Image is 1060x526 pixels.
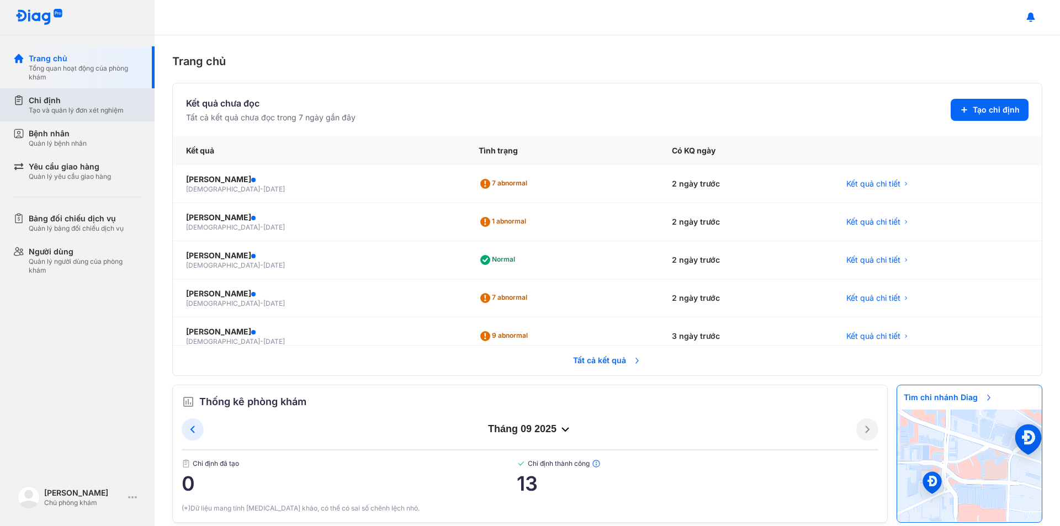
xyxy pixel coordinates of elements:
div: 2 ngày trước [659,203,833,241]
span: Chỉ định thành công [517,459,878,468]
div: [PERSON_NAME] [186,288,452,299]
div: [PERSON_NAME] [44,487,124,498]
img: info.7e716105.svg [592,459,601,468]
span: Kết quả chi tiết [846,216,900,227]
div: Tình trạng [465,136,659,165]
div: Bảng đối chiếu dịch vụ [29,213,124,224]
span: Kết quả chi tiết [846,254,900,265]
span: [DATE] [263,337,285,346]
div: [PERSON_NAME] [186,326,452,337]
span: Kết quả chi tiết [846,178,900,189]
div: 7 abnormal [479,289,532,307]
div: 7 abnormal [479,175,532,193]
div: [PERSON_NAME] [186,174,452,185]
span: [DEMOGRAPHIC_DATA] [186,223,260,231]
span: [DEMOGRAPHIC_DATA] [186,337,260,346]
div: Quản lý bệnh nhân [29,139,87,148]
div: Quản lý yêu cầu giao hàng [29,172,111,181]
span: - [260,223,263,231]
div: Chủ phòng khám [44,498,124,507]
button: Tạo chỉ định [951,99,1029,121]
span: [DATE] [263,299,285,307]
div: Yêu cầu giao hàng [29,161,111,172]
span: [DEMOGRAPHIC_DATA] [186,261,260,269]
div: Chỉ định [29,95,124,106]
div: Tổng quan hoạt động của phòng khám [29,64,141,82]
div: 9 abnormal [479,327,532,345]
div: 1 abnormal [479,213,531,231]
div: [PERSON_NAME] [186,212,452,223]
div: Bệnh nhân [29,128,87,139]
div: Tạo và quản lý đơn xét nghiệm [29,106,124,115]
div: Kết quả chưa đọc [186,97,356,110]
img: checked-green.01cc79e0.svg [517,459,526,468]
div: Quản lý người dùng của phòng khám [29,257,141,275]
div: 2 ngày trước [659,165,833,203]
div: Có KQ ngày [659,136,833,165]
span: 13 [517,472,878,495]
span: [DATE] [263,223,285,231]
span: Tìm chi nhánh Diag [897,385,1000,410]
div: Normal [479,251,520,269]
div: Người dùng [29,246,141,257]
div: [PERSON_NAME] [186,250,452,261]
span: Chỉ định đã tạo [182,459,517,468]
div: tháng 09 2025 [204,423,856,436]
span: Thống kê phòng khám [199,394,306,410]
span: Tạo chỉ định [973,104,1020,115]
span: [DEMOGRAPHIC_DATA] [186,299,260,307]
span: - [260,261,263,269]
span: [DATE] [263,261,285,269]
img: order.5a6da16c.svg [182,395,195,408]
img: document.50c4cfd0.svg [182,459,190,468]
span: - [260,337,263,346]
span: - [260,185,263,193]
div: 2 ngày trước [659,241,833,279]
div: Tất cả kết quả chưa đọc trong 7 ngày gần đây [186,112,356,123]
div: Kết quả [173,136,465,165]
div: 2 ngày trước [659,279,833,317]
span: Kết quả chi tiết [846,331,900,342]
span: 0 [182,472,517,495]
div: (*)Dữ liệu mang tính [MEDICAL_DATA] khảo, có thể có sai số chênh lệch nhỏ. [182,503,878,513]
span: [DATE] [263,185,285,193]
span: Kết quả chi tiết [846,293,900,304]
span: - [260,299,263,307]
div: 3 ngày trước [659,317,833,355]
div: Quản lý bảng đối chiếu dịch vụ [29,224,124,233]
span: Tất cả kết quả [566,348,648,373]
img: logo [18,486,40,508]
img: logo [15,9,63,26]
div: Trang chủ [29,53,141,64]
span: [DEMOGRAPHIC_DATA] [186,185,260,193]
div: Trang chủ [172,53,1042,70]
